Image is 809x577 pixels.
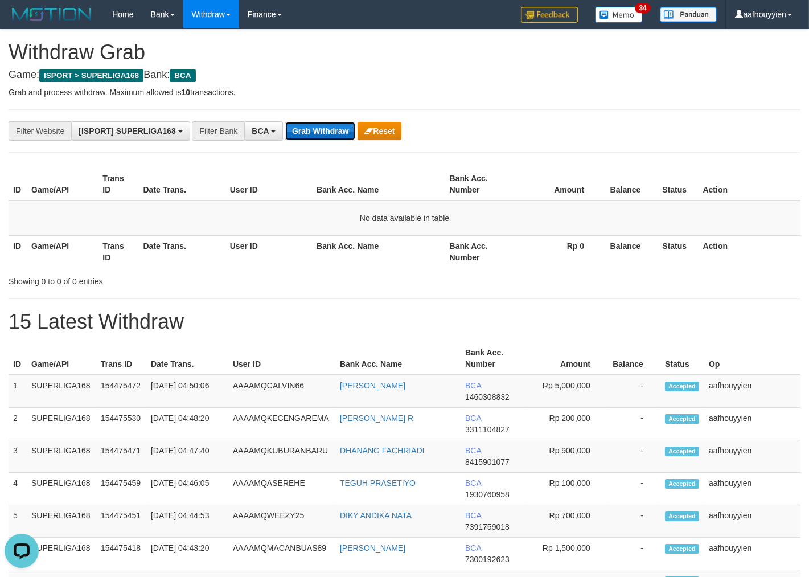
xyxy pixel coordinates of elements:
[9,342,27,375] th: ID
[465,425,510,434] span: Copy 3311104827 to clipboard
[71,121,190,141] button: [ISPORT] SUPERLIGA168
[96,342,146,375] th: Trans ID
[228,375,335,408] td: AAAAMQCALVIN66
[27,342,96,375] th: Game/API
[601,168,658,200] th: Balance
[340,543,405,553] a: [PERSON_NAME]
[98,168,138,200] th: Trans ID
[228,440,335,473] td: AAAAMQKUBURANBARU
[252,126,269,136] span: BCA
[607,408,660,440] td: -
[445,168,516,200] th: Bank Acc. Number
[9,375,27,408] td: 1
[635,3,650,13] span: 34
[9,69,800,81] h4: Game: Bank:
[607,440,660,473] td: -
[465,414,481,423] span: BCA
[146,408,228,440] td: [DATE] 04:48:20
[146,375,228,408] td: [DATE] 04:50:06
[27,473,96,505] td: SUPERLIGA168
[595,7,643,23] img: Button%20Memo.svg
[192,121,244,141] div: Filter Bank
[704,375,800,408] td: aafhouyyien
[9,271,328,287] div: Showing 0 to 0 of 0 entries
[96,538,146,570] td: 154475418
[465,543,481,553] span: BCA
[9,310,800,333] h1: 15 Latest Withdraw
[9,505,27,538] td: 5
[225,168,312,200] th: User ID
[228,408,335,440] td: AAAAMQKECENGAREMA
[228,538,335,570] td: AAAAMQMACANBUAS89
[607,538,660,570] td: -
[521,7,578,23] img: Feedback.jpg
[138,168,225,200] th: Date Trans.
[181,88,190,97] strong: 10
[340,381,405,390] a: [PERSON_NAME]
[285,122,355,140] button: Grab Withdraw
[607,505,660,538] td: -
[146,505,228,538] td: [DATE] 04:44:53
[138,235,225,268] th: Date Trans.
[146,440,228,473] td: [DATE] 04:47:40
[39,69,143,82] span: ISPORT > SUPERLIGA168
[465,392,510,402] span: Copy 1460308832 to clipboard
[9,41,800,64] h1: Withdraw Grab
[704,473,800,505] td: aafhouyyien
[465,522,510,531] span: Copy 7391759018 to clipboard
[228,473,335,505] td: AAAAMQASEREHE
[528,375,607,408] td: Rp 5,000,000
[461,342,528,375] th: Bank Acc. Number
[665,414,699,424] span: Accepted
[27,408,96,440] td: SUPERLIGA168
[665,447,699,456] span: Accepted
[704,538,800,570] td: aafhouyyien
[27,440,96,473] td: SUPERLIGA168
[96,440,146,473] td: 154475471
[98,235,138,268] th: Trans ID
[146,342,228,375] th: Date Trans.
[704,408,800,440] td: aafhouyyien
[146,538,228,570] td: [DATE] 04:43:20
[9,473,27,505] td: 4
[601,235,658,268] th: Balance
[335,342,461,375] th: Bank Acc. Name
[607,342,660,375] th: Balance
[465,511,481,520] span: BCA
[528,538,607,570] td: Rp 1,500,000
[312,168,445,200] th: Bank Acc. Name
[465,446,481,455] span: BCA
[9,121,71,141] div: Filter Website
[665,544,699,554] span: Accepted
[9,235,27,268] th: ID
[516,168,601,200] th: Amount
[665,382,699,391] span: Accepted
[465,478,481,488] span: BCA
[465,555,510,564] span: Copy 7300192623 to clipboard
[96,505,146,538] td: 154475451
[528,473,607,505] td: Rp 100,000
[9,87,800,98] p: Grab and process withdraw. Maximum allowed is transactions.
[228,342,335,375] th: User ID
[27,505,96,538] td: SUPERLIGA168
[528,440,607,473] td: Rp 900,000
[607,375,660,408] td: -
[244,121,283,141] button: BCA
[9,6,95,23] img: MOTION_logo.png
[170,69,195,82] span: BCA
[9,440,27,473] td: 3
[96,408,146,440] td: 154475530
[528,408,607,440] td: Rp 200,000
[665,479,699,489] span: Accepted
[340,478,416,488] a: TEGUH PRASETIYO
[340,414,413,423] a: [PERSON_NAME] R
[699,235,800,268] th: Action
[528,505,607,538] td: Rp 700,000
[465,381,481,390] span: BCA
[699,168,800,200] th: Action
[704,505,800,538] td: aafhouyyien
[9,168,27,200] th: ID
[9,408,27,440] td: 2
[340,511,412,520] a: DIKY ANDIKA NATA
[516,235,601,268] th: Rp 0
